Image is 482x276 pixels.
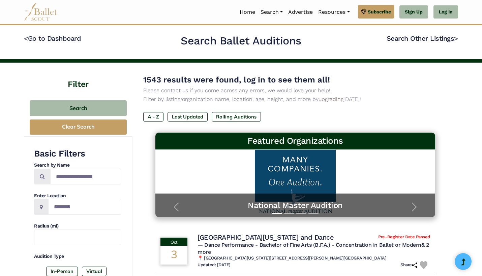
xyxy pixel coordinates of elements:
[319,96,343,102] a: upgrading
[160,238,187,246] div: Oct
[161,135,430,147] h3: Featured Organizations
[34,162,121,169] h4: Search by Name
[368,8,391,15] span: Subscribe
[34,223,121,230] h4: Radius (mi)
[162,200,428,211] a: National Master Audition
[198,262,231,268] h6: Updated: [DATE]
[143,95,447,104] p: Filter by listing/organization name, location, age, height, and more by [DATE]!
[387,34,458,42] a: Search Other Listings>
[143,112,163,122] label: A - Z
[361,8,366,15] img: gem.svg
[30,100,127,116] button: Search
[143,75,330,84] span: 1543 results were found, log in to see them all!
[46,267,78,276] label: In-Person
[50,169,121,184] input: Search by names...
[198,233,334,242] h4: [GEOGRAPHIC_DATA][US_STATE] and Dance
[400,262,417,268] h6: Share
[181,34,301,48] h2: Search Ballet Auditions
[315,5,352,19] a: Resources
[34,148,121,160] h3: Basic Filters
[24,34,28,42] code: <
[30,119,127,135] button: Clear Search
[24,34,81,42] a: <Go to Dashboard
[34,253,121,260] h4: Audition Type
[143,86,447,95] p: Please contact us if you come across any errors, we would love your help!
[34,193,121,199] h4: Enter Location
[24,63,132,90] h4: Filter
[454,34,458,42] code: >
[284,209,294,217] button: Slide 2
[212,112,261,122] label: Rolling Auditions
[82,267,107,276] label: Virtual
[285,5,315,19] a: Advertise
[48,199,121,215] input: Location
[168,112,208,122] label: Last Updated
[378,234,430,240] span: Pre-Register Date Passed
[358,5,394,19] a: Subscribe
[198,242,429,255] span: — Dance Performance - Bachelor of Fine Arts (B.F.A.) - Concentration in Ballet or Modern
[433,5,458,19] a: Log In
[237,5,258,19] a: Home
[296,209,306,217] button: Slide 3
[272,209,282,217] button: Slide 1
[308,209,319,217] button: Slide 4
[198,242,429,255] a: & 2 more
[399,5,428,19] a: Sign Up
[198,255,430,261] h6: 📍 [GEOGRAPHIC_DATA][US_STATE][STREET_ADDRESS][PERSON_NAME][GEOGRAPHIC_DATA]
[258,5,285,19] a: Search
[160,246,187,265] div: 3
